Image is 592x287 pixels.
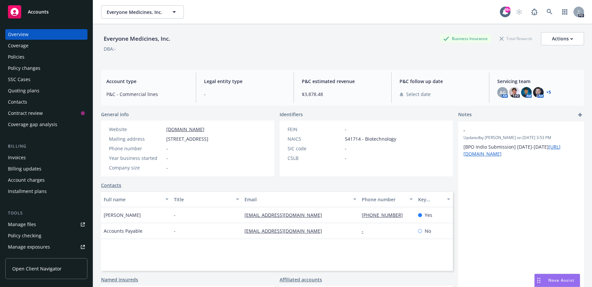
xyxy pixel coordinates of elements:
[362,212,408,218] a: [PHONE_NUMBER]
[244,196,349,203] div: Email
[425,227,431,234] span: No
[5,108,87,119] a: Contract review
[166,126,204,132] a: [DOMAIN_NAME]
[5,97,87,107] a: Contacts
[8,40,28,51] div: Coverage
[5,210,87,216] div: Tools
[359,191,415,207] button: Phone number
[8,186,47,197] div: Installment plans
[288,145,342,152] div: SIC code
[302,78,383,85] span: P&C estimated revenue
[174,196,232,203] div: Title
[5,63,87,73] a: Policy changes
[104,196,161,203] div: Full name
[463,127,562,134] span: -
[166,155,168,162] span: -
[174,212,176,218] span: -
[109,135,164,142] div: Mailing address
[415,191,453,207] button: Key contact
[543,5,556,19] a: Search
[362,196,405,203] div: Phone number
[558,5,571,19] a: Switch app
[548,277,574,283] span: Nova Assist
[104,212,141,218] span: [PERSON_NAME]
[204,91,286,98] span: -
[106,91,188,98] span: P&C - Commercial lines
[8,74,30,85] div: SSC Cases
[288,126,342,133] div: FEIN
[106,78,188,85] span: Account type
[5,219,87,230] a: Manage files
[204,78,286,85] span: Legal entity type
[280,111,303,118] span: Identifiers
[8,52,25,62] div: Policies
[440,34,491,43] div: Business Insurance
[5,186,87,197] a: Installment plans
[101,34,173,43] div: Everyone Medicines, Inc.
[345,135,396,142] span: 541714 - Biotechnology
[5,242,87,252] a: Manage exposures
[362,228,369,234] a: -
[8,175,45,185] div: Account charges
[5,119,87,130] a: Coverage gap analysis
[528,5,541,19] a: Report a Bug
[8,219,36,230] div: Manage files
[109,155,164,162] div: Year business started
[552,32,573,45] div: Actions
[166,164,168,171] span: -
[101,276,138,283] a: Named insureds
[5,164,87,174] a: Billing updates
[8,164,41,174] div: Billing updates
[28,9,49,15] span: Accounts
[546,90,551,94] a: +5
[458,121,584,163] div: -Updatedby [PERSON_NAME] on [DATE] 3:53 PM[BPO Indio Submission] [DATE]-[DATE][URL][DOMAIN_NAME]
[5,52,87,62] a: Policies
[302,91,383,98] span: $3,878.48
[463,143,579,157] p: [BPO Indio Submission] [DATE]-[DATE]
[345,126,347,133] span: -
[109,145,164,152] div: Phone number
[101,191,171,207] button: Full name
[541,32,584,45] button: Actions
[8,97,27,107] div: Contacts
[500,89,506,96] span: AG
[12,265,62,272] span: Open Client Navigator
[496,34,536,43] div: Total Rewards
[576,111,584,119] a: add
[418,196,443,203] div: Key contact
[5,143,87,150] div: Billing
[5,40,87,51] a: Coverage
[5,3,87,21] a: Accounts
[458,111,472,119] span: Notes
[8,152,26,163] div: Invoices
[406,91,431,98] span: Select date
[5,29,87,40] a: Overview
[5,152,87,163] a: Invoices
[8,108,43,119] div: Contract review
[8,85,39,96] div: Quoting plans
[166,145,168,152] span: -
[425,212,432,218] span: Yes
[8,230,41,241] div: Policy checking
[109,164,164,171] div: Company size
[101,111,129,118] span: General info
[8,119,57,130] div: Coverage gap analysis
[463,135,579,141] span: Updated by [PERSON_NAME] on [DATE] 3:53 PM
[101,5,184,19] button: Everyone Medicines, Inc.
[109,126,164,133] div: Website
[512,5,526,19] a: Start snowing
[497,78,579,85] span: Servicing team
[5,85,87,96] a: Quoting plans
[104,45,116,52] div: DBA: -
[8,242,50,252] div: Manage exposures
[244,212,327,218] a: [EMAIL_ADDRESS][DOMAIN_NAME]
[104,227,142,234] span: Accounts Payable
[505,7,511,13] div: 99+
[345,145,347,152] span: -
[535,274,543,287] div: Drag to move
[288,155,342,162] div: CSLB
[174,227,176,234] span: -
[8,29,28,40] div: Overview
[107,9,164,16] span: Everyone Medicines, Inc.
